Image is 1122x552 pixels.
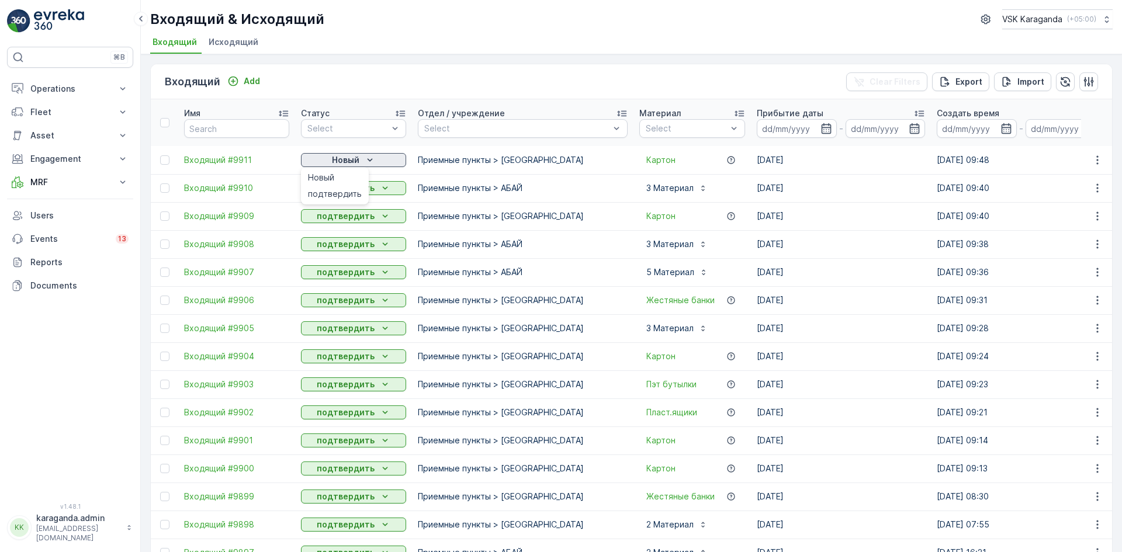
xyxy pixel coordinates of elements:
div: Toggle Row Selected [160,268,169,277]
td: [DATE] [751,230,931,258]
td: Приемные пункты > [GEOGRAPHIC_DATA] [412,202,633,230]
a: Жестяные банки [646,294,715,306]
a: Reports [7,251,133,274]
a: Входящий #9899 [184,491,289,502]
td: Приемные пункты > АБАЙ [412,230,633,258]
a: Картон [646,435,676,446]
button: VSK Karaganda(+05:00) [1002,9,1113,29]
p: Select [424,123,610,134]
div: Toggle Row Selected [160,324,169,333]
button: Export [932,72,989,91]
button: подтвердить [301,321,406,335]
td: Приемные пункты > [GEOGRAPHIC_DATA] [412,511,633,539]
td: [DATE] [751,314,931,342]
td: [DATE] [751,454,931,482]
td: Приемные пункты > [GEOGRAPHIC_DATA] [412,482,633,511]
p: подтвердить [317,238,375,250]
button: подтвердить [301,518,406,532]
div: Toggle Row Selected [160,296,169,305]
p: Прибытие даты [757,107,823,119]
td: [DATE] [751,482,931,511]
p: Import [1017,76,1044,88]
button: подтвердить [301,433,406,447]
p: VSK Karaganda [1002,13,1062,25]
p: подтвердить [317,435,375,446]
div: Toggle Row Selected [160,408,169,417]
span: Новый [308,172,334,183]
button: подтвердить [301,265,406,279]
button: Operations [7,77,133,100]
div: Toggle Row Selected [160,380,169,389]
p: подтвердить [317,463,375,474]
p: подтвердить [317,407,375,418]
td: Приемные пункты > [GEOGRAPHIC_DATA] [412,370,633,398]
a: Пэт бутылки [646,379,697,390]
p: 3 Материал [646,238,694,250]
div: KK [10,518,29,537]
button: подтвердить [301,209,406,223]
div: Toggle Row Selected [160,492,169,501]
p: Материал [639,107,681,119]
a: Входящий #9909 [184,210,289,222]
button: подтвердить [301,405,406,419]
a: Входящий #9905 [184,322,289,334]
td: [DATE] 09:40 [931,202,1111,230]
p: Имя [184,107,200,119]
a: Входящий #9903 [184,379,289,390]
button: 3 Материал [639,319,715,338]
p: Создать время [937,107,999,119]
button: Новый [301,153,406,167]
a: Входящий #9908 [184,238,289,250]
span: Входящий #9906 [184,294,289,306]
a: Входящий #9898 [184,519,289,530]
a: Входящий #9907 [184,266,289,278]
button: подтвердить [301,377,406,391]
a: Картон [646,154,676,166]
p: Operations [30,83,110,95]
p: ⌘B [113,53,125,62]
button: KKkaraganda.admin[EMAIL_ADDRESS][DOMAIN_NAME] [7,512,133,543]
a: Входящий #9901 [184,435,289,446]
td: [DATE] 09:13 [931,454,1111,482]
td: [DATE] 09:48 [931,146,1111,174]
a: Пласт.ящики [646,407,697,418]
td: [DATE] [751,258,931,286]
span: подтвердить [308,188,362,200]
td: [DATE] 09:14 [931,426,1111,454]
p: Reports [30,256,129,268]
p: подтвердить [317,294,375,306]
p: подтвердить [317,491,375,502]
td: [DATE] 09:36 [931,258,1111,286]
button: подтвердить [301,237,406,251]
button: подтвердить [301,461,406,475]
div: Toggle Row Selected [160,211,169,221]
button: подтвердить [301,349,406,363]
div: Toggle Row Selected [160,239,169,249]
p: 2 Материал [646,519,694,530]
td: [DATE] 09:21 [931,398,1111,426]
td: Приемные пункты > [GEOGRAPHIC_DATA] [412,146,633,174]
a: Жестяные банки [646,491,715,502]
a: Картон [646,463,676,474]
a: Входящий #9900 [184,463,289,474]
span: Входящий #9910 [184,182,289,194]
p: 5 Материал [646,266,694,278]
a: Users [7,204,133,227]
p: подтвердить [317,350,375,362]
p: Asset [30,130,110,141]
button: 3 Материал [639,235,715,254]
td: [DATE] 08:30 [931,482,1111,511]
button: Add [223,74,265,88]
a: Documents [7,274,133,297]
p: Events [30,233,109,245]
td: Приемные пункты > [GEOGRAPHIC_DATA] [412,426,633,454]
p: подтвердить [317,210,375,222]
